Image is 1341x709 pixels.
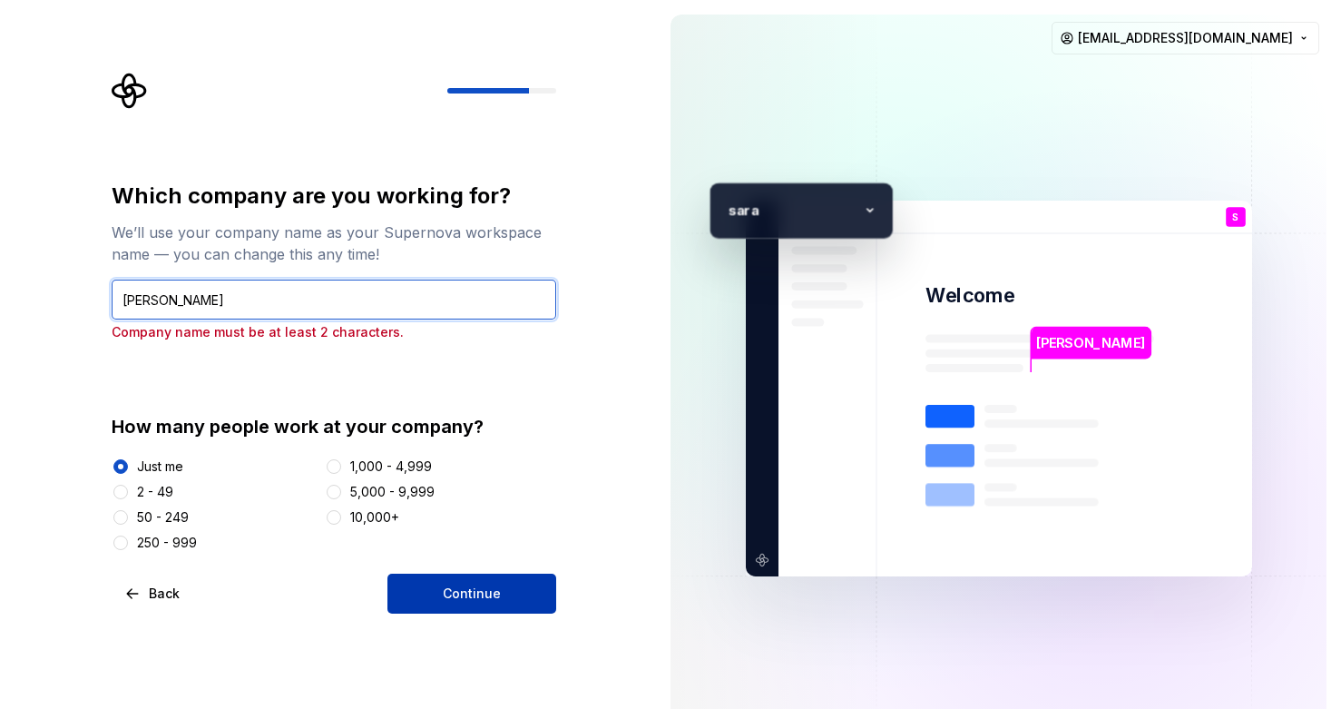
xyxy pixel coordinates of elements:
span: [EMAIL_ADDRESS][DOMAIN_NAME] [1078,29,1293,47]
p: [PERSON_NAME] [1036,333,1145,353]
button: Back [112,574,195,614]
p: s [719,199,736,222]
div: We’ll use your company name as your Supernova workspace name — you can change this any time! [112,222,556,265]
button: [EMAIL_ADDRESS][DOMAIN_NAME] [1052,22,1319,54]
div: 2 - 49 [137,483,173,501]
div: 50 - 249 [137,508,189,527]
input: Company name [112,280,556,320]
div: 1,000 - 4,999 [350,458,432,476]
p: ara [736,199,856,222]
div: 250 - 999 [137,534,197,552]
div: 10,000+ [350,508,399,527]
div: How many people work at your company? [112,414,556,439]
button: Continue [387,574,556,614]
p: S [1232,212,1238,222]
div: Just me [137,458,183,476]
span: Back [149,585,180,603]
div: Which company are you working for? [112,182,556,211]
svg: Supernova Logo [112,73,148,109]
span: Continue [443,585,501,603]
p: Company name must be at least 2 characters. [112,323,556,341]
p: Welcome [925,282,1014,309]
div: 5,000 - 9,999 [350,483,435,501]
